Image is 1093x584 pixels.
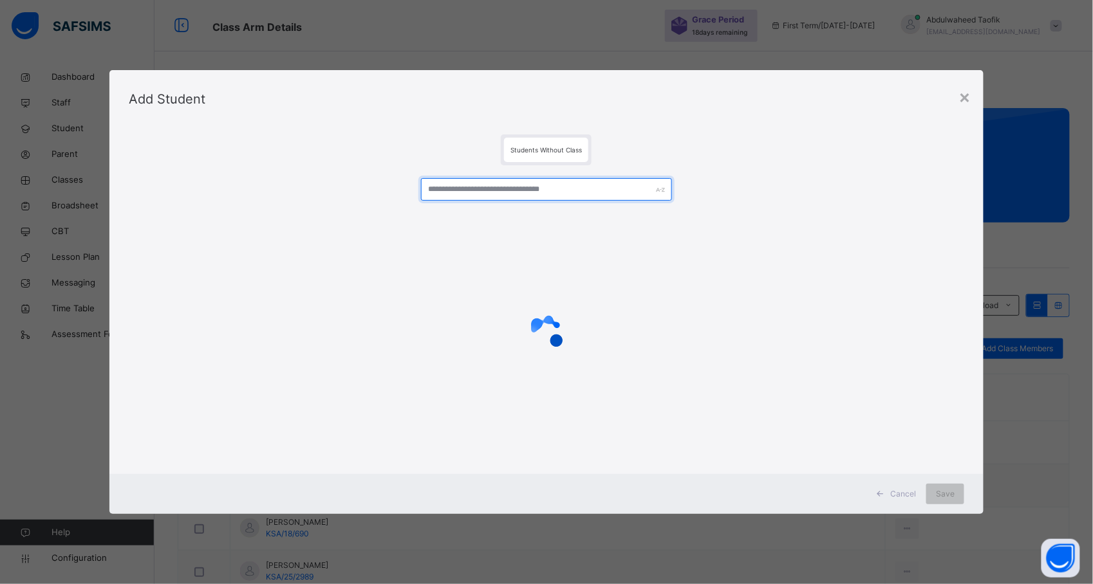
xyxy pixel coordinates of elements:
span: Add Student [129,91,205,107]
span: Cancel [890,488,916,500]
span: Students Without Class [510,146,582,154]
span: Save [936,488,955,500]
div: × [958,83,971,110]
button: Open asap [1042,539,1080,578]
